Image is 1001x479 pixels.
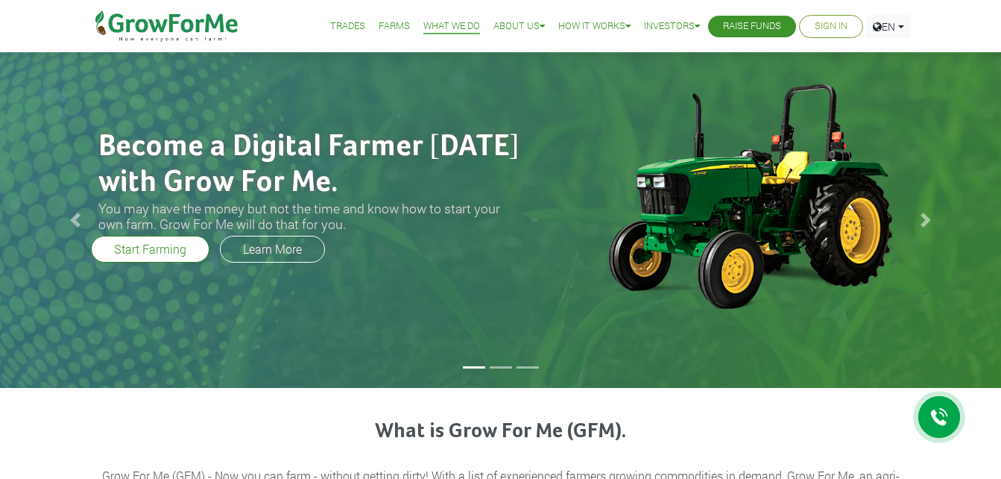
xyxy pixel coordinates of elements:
a: Investors [644,19,700,34]
h2: Become a Digital Farmer [DATE] with Grow For Me. [98,129,523,201]
h3: What is Grow For Me (GFM). [101,419,901,445]
a: How it Works [558,19,631,34]
a: Learn More [220,236,325,263]
a: About Us [493,19,545,34]
a: What We Do [423,19,480,34]
a: EN [866,15,911,38]
a: Farms [379,19,410,34]
h3: You may have the money but not the time and know how to start your own farm. Grow For Me will do ... [98,201,523,232]
a: Trades [330,19,365,34]
a: Sign In [815,19,847,34]
a: Raise Funds [723,19,781,34]
img: growforme image [583,76,915,315]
